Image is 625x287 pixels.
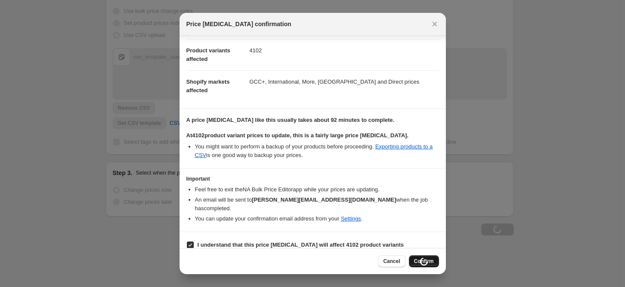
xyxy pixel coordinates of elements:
[195,214,439,223] li: You can update your confirmation email address from your .
[186,20,292,28] span: Price [MEDICAL_DATA] confirmation
[186,132,409,139] b: At 4102 product variant prices to update, this is a fairly large price [MEDICAL_DATA].
[195,142,439,160] li: You might want to perform a backup of your products before proceeding. is one good way to backup ...
[198,242,404,248] b: I understand that this price [MEDICAL_DATA] will affect 4102 product variants
[341,215,361,222] a: Settings
[195,196,439,213] li: An email will be sent to when the job has completed .
[186,117,394,123] b: A price [MEDICAL_DATA] like this usually takes about 92 minutes to complete.
[250,70,439,93] dd: GCC+, International, More, [GEOGRAPHIC_DATA] and Direct prices
[186,175,439,182] h3: Important
[250,39,439,62] dd: 4102
[383,258,400,265] span: Cancel
[378,255,405,267] button: Cancel
[195,185,439,194] li: Feel free to exit the NA Bulk Price Editor app while your prices are updating.
[429,18,441,30] button: Close
[186,47,231,62] span: Product variants affected
[252,196,396,203] b: [PERSON_NAME][EMAIL_ADDRESS][DOMAIN_NAME]
[186,79,230,94] span: Shopify markets affected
